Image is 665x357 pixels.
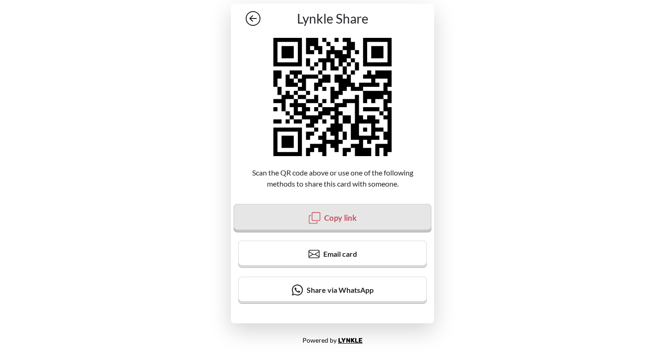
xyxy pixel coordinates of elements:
[302,336,363,344] small: Powered by
[338,337,363,345] a: Lynkle
[323,249,357,258] span: Email card
[238,156,427,189] p: Scan the QR code above or use one of the following methods to share this card with someone.
[238,11,427,27] a: Lynkle Share
[238,277,427,304] button: Share via WhatsApp
[307,285,374,294] span: Share via WhatsApp
[238,241,427,268] button: Email card
[324,213,357,222] span: Copy link
[234,204,431,232] button: Copy link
